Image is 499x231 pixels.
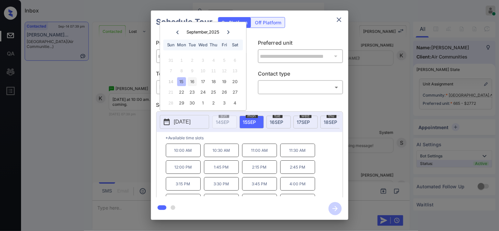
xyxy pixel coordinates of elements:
[209,40,218,49] div: Thu
[218,17,251,28] div: On Platform
[270,119,284,125] span: 16 SEP
[239,116,264,128] div: date-select
[231,40,239,49] div: Sat
[204,194,239,207] p: 4:30 PM
[151,11,218,34] h2: Schedule Tour
[199,99,208,107] div: Choose Wednesday, October 1st, 2025
[166,177,201,191] p: 3:15 PM
[156,39,241,49] p: Preferred community
[187,30,219,35] div: September , 2025
[177,40,186,49] div: Mon
[280,160,315,174] p: 2:45 PM
[177,56,186,65] div: Not available Monday, September 1st, 2025
[300,114,312,118] span: wed
[220,77,229,86] div: Choose Friday, September 19th, 2025
[204,144,239,157] p: 10:30 AM
[293,116,318,128] div: date-select
[156,101,343,111] p: Select slot
[199,77,208,86] div: Choose Wednesday, September 17th, 2025
[220,67,229,76] div: Not available Friday, September 12th, 2025
[188,40,197,49] div: Tue
[188,67,197,76] div: Not available Tuesday, September 9th, 2025
[166,88,175,97] div: Not available Sunday, September 21st, 2025
[280,144,315,157] p: 11:30 AM
[188,88,197,97] div: Choose Tuesday, September 23rd, 2025
[209,88,218,97] div: Choose Thursday, September 25th, 2025
[220,40,229,49] div: Fri
[243,119,256,125] span: 15 SEP
[166,99,175,107] div: Not available Sunday, September 28th, 2025
[166,160,201,174] p: 12:00 PM
[273,114,283,118] span: tue
[209,56,218,65] div: Not available Thursday, September 4th, 2025
[166,77,175,86] div: Not available Sunday, September 14th, 2025
[188,56,197,65] div: Not available Tuesday, September 2nd, 2025
[199,88,208,97] div: Choose Wednesday, September 24th, 2025
[160,115,209,129] button: [DATE]
[199,56,208,65] div: Not available Wednesday, September 3rd, 2025
[242,144,277,157] p: 11:00 AM
[166,67,175,76] div: Not available Sunday, September 7th, 2025
[327,114,337,118] span: thu
[199,40,208,49] div: Wed
[174,118,191,126] p: [DATE]
[320,116,345,128] div: date-select
[242,177,277,191] p: 3:45 PM
[325,200,346,217] button: btn-next
[220,88,229,97] div: Choose Friday, September 26th, 2025
[258,70,343,80] p: Contact type
[177,88,186,97] div: Choose Monday, September 22nd, 2025
[158,82,240,93] div: In Person
[324,119,337,125] span: 18 SEP
[220,99,229,107] div: Choose Friday, October 3rd, 2025
[242,160,277,174] p: 2:15 PM
[177,67,186,76] div: Not available Monday, September 8th, 2025
[246,114,258,118] span: mon
[199,67,208,76] div: Not available Wednesday, September 10th, 2025
[204,160,239,174] p: 1:45 PM
[177,99,186,107] div: Choose Monday, September 29th, 2025
[297,119,310,125] span: 17 SEP
[209,77,218,86] div: Choose Thursday, September 18th, 2025
[204,177,239,191] p: 3:30 PM
[166,144,201,157] p: 10:00 AM
[280,194,315,207] p: 5:00 PM
[209,67,218,76] div: Not available Thursday, September 11th, 2025
[166,132,343,144] p: *Available time slots
[280,177,315,191] p: 4:00 PM
[156,70,241,80] p: Tour type
[209,99,218,107] div: Choose Thursday, October 2nd, 2025
[220,56,229,65] div: Not available Friday, September 5th, 2025
[252,17,285,28] div: Off Platform
[266,116,291,128] div: date-select
[333,13,346,26] button: close
[188,99,197,107] div: Choose Tuesday, September 30th, 2025
[242,194,277,207] p: 4:45 PM
[231,88,239,97] div: Choose Saturday, September 27th, 2025
[166,194,201,207] p: 4:15 PM
[166,56,175,65] div: Not available Sunday, August 31st, 2025
[188,77,197,86] div: Choose Tuesday, September 16th, 2025
[166,40,175,49] div: Sun
[258,39,343,49] p: Preferred unit
[231,56,239,65] div: Not available Saturday, September 6th, 2025
[162,55,244,108] div: month 2025-09
[177,77,186,86] div: Choose Monday, September 15th, 2025
[231,99,239,107] div: Choose Saturday, October 4th, 2025
[231,77,239,86] div: Choose Saturday, September 20th, 2025
[231,67,239,76] div: Not available Saturday, September 13th, 2025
